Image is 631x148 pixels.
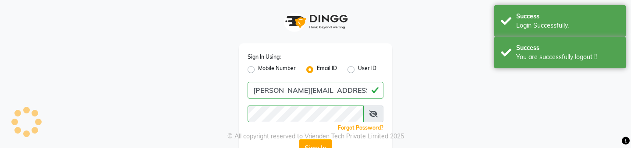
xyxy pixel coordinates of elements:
label: Email ID [317,64,337,75]
div: Success [516,12,619,21]
input: Username [248,82,383,99]
img: logo1.svg [280,9,351,35]
div: You are successfully logout !! [516,53,619,62]
label: Sign In Using: [248,53,281,61]
label: User ID [358,64,376,75]
a: Forgot Password? [338,124,383,131]
div: Success [516,43,619,53]
div: Login Successfully. [516,21,619,30]
label: Mobile Number [258,64,296,75]
input: Username [248,106,364,122]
